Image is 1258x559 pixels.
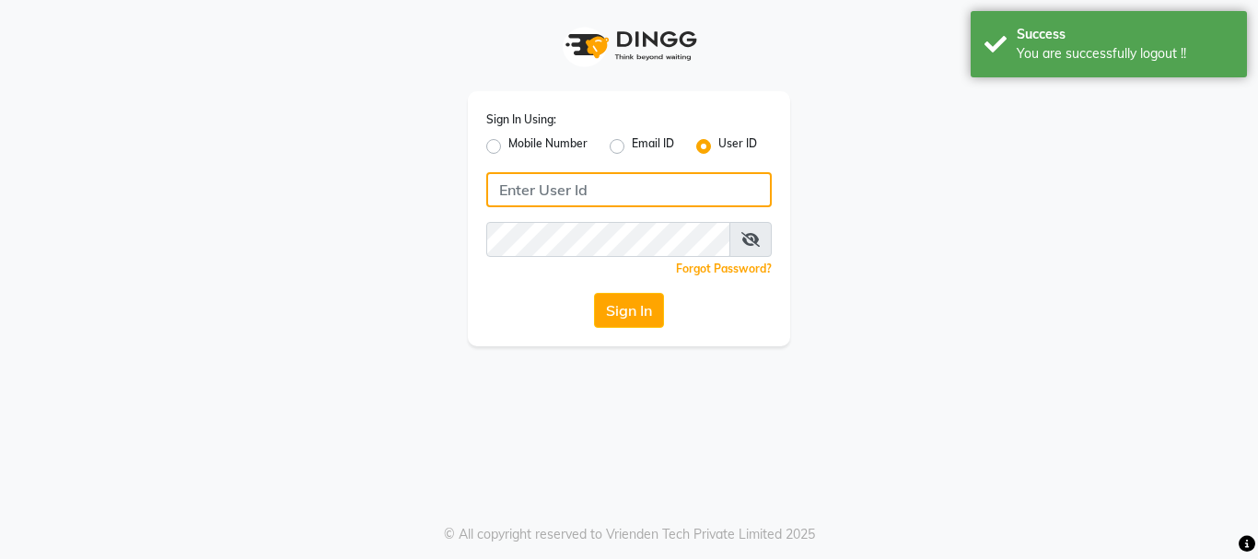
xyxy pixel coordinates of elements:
[508,135,588,157] label: Mobile Number
[676,262,772,275] a: Forgot Password?
[1017,25,1233,44] div: Success
[486,222,730,257] input: Username
[555,18,703,73] img: logo1.svg
[718,135,757,157] label: User ID
[1017,44,1233,64] div: You are successfully logout !!
[486,172,772,207] input: Username
[594,293,664,328] button: Sign In
[486,111,556,128] label: Sign In Using:
[632,135,674,157] label: Email ID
